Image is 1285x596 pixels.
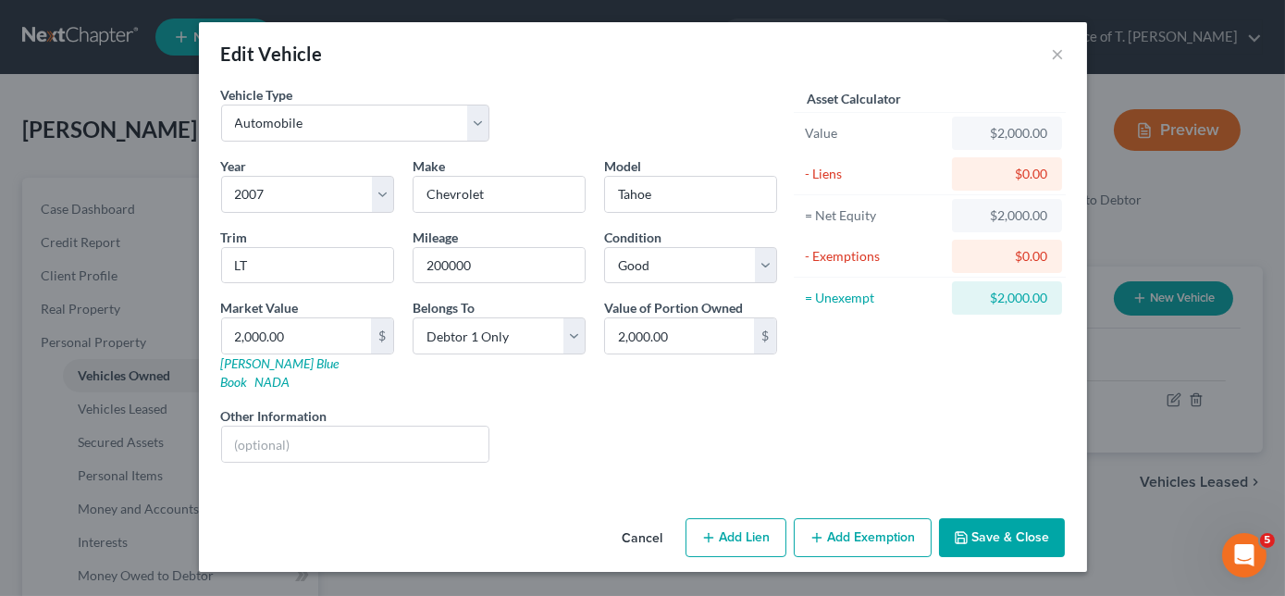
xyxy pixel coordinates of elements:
[967,124,1047,143] div: $2,000.00
[222,318,371,354] input: 0.00
[605,318,754,354] input: 0.00
[805,206,945,225] div: = Net Equity
[255,374,290,390] a: NADA
[222,248,393,283] input: ex. LS, LT, etc
[967,165,1047,183] div: $0.00
[967,289,1047,307] div: $2,000.00
[413,228,458,247] label: Mileage
[414,177,585,212] input: ex. Nissan
[967,206,1047,225] div: $2,000.00
[794,518,932,557] button: Add Exemption
[754,318,776,354] div: $
[608,520,678,557] button: Cancel
[221,85,293,105] label: Vehicle Type
[604,228,661,247] label: Condition
[413,158,445,174] span: Make
[414,248,585,283] input: --
[1052,43,1065,65] button: ×
[805,124,945,143] div: Value
[604,298,743,317] label: Value of Portion Owned
[221,406,327,426] label: Other Information
[805,165,945,183] div: - Liens
[604,156,641,176] label: Model
[1222,533,1266,577] iframe: Intercom live chat
[807,89,901,108] label: Asset Calculator
[805,289,945,307] div: = Unexempt
[221,228,248,247] label: Trim
[221,156,247,176] label: Year
[605,177,776,212] input: ex. Altima
[967,247,1047,266] div: $0.00
[686,518,786,557] button: Add Lien
[221,298,299,317] label: Market Value
[221,41,323,67] div: Edit Vehicle
[1260,533,1275,548] span: 5
[413,300,475,316] span: Belongs To
[222,427,489,462] input: (optional)
[939,518,1065,557] button: Save & Close
[221,355,340,390] a: [PERSON_NAME] Blue Book
[805,247,945,266] div: - Exemptions
[371,318,393,354] div: $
